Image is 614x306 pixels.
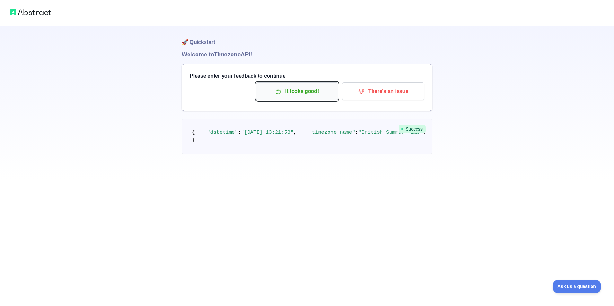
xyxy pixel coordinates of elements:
p: It looks good! [261,86,333,97]
span: { [192,130,195,135]
button: There's an issue [342,82,424,100]
p: There's an issue [347,86,419,97]
span: "timezone_name" [309,130,355,135]
span: "British Summer Time" [358,130,423,135]
h1: 🚀 Quickstart [182,26,432,50]
button: It looks good! [256,82,338,100]
span: : [355,130,358,135]
h3: Please enter your feedback to continue [190,72,424,80]
h1: Welcome to Timezone API! [182,50,432,59]
span: "datetime" [207,130,238,135]
span: Success [399,125,426,133]
img: Abstract logo [10,8,51,17]
iframe: Toggle Customer Support [553,280,601,293]
span: : [238,130,241,135]
span: "[DATE] 13:21:53" [241,130,294,135]
span: , [294,130,297,135]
